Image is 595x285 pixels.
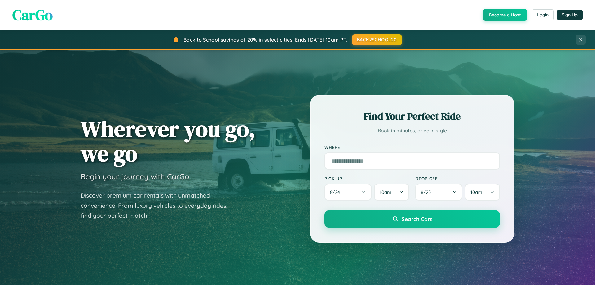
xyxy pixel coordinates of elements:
span: CarGo [12,5,53,25]
p: Discover premium car rentals with unmatched convenience. From luxury vehicles to everyday rides, ... [81,190,236,221]
label: Where [324,145,500,150]
span: 8 / 24 [330,189,343,195]
span: 10am [380,189,391,195]
label: Drop-off [415,176,500,181]
button: Search Cars [324,210,500,228]
button: BACK2SCHOOL20 [352,34,402,45]
h2: Find Your Perfect Ride [324,109,500,123]
button: Sign Up [557,10,583,20]
button: Login [532,9,554,20]
p: Book in minutes, drive in style [324,126,500,135]
span: Back to School savings of 20% in select cities! Ends [DATE] 10am PT. [183,37,347,43]
span: Search Cars [402,216,432,222]
h1: Wherever you go, we go [81,117,255,166]
button: 10am [465,184,500,201]
span: 8 / 25 [421,189,434,195]
h3: Begin your journey with CarGo [81,172,189,181]
span: 10am [470,189,482,195]
button: 8/24 [324,184,372,201]
label: Pick-up [324,176,409,181]
button: Become a Host [483,9,527,21]
button: 8/25 [415,184,462,201]
button: 10am [374,184,409,201]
